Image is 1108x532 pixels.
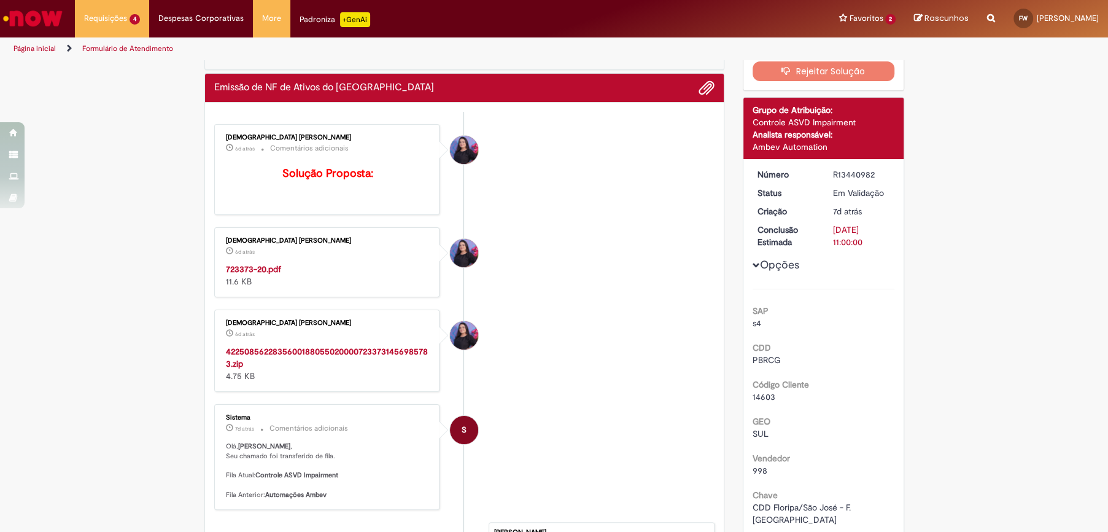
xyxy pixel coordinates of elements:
[753,490,778,501] b: Chave
[462,415,467,445] span: S
[833,224,890,248] div: [DATE] 11:00:00
[753,305,769,316] b: SAP
[226,345,430,382] div: 4.75 KB
[235,331,255,338] time: 22/08/2025 19:03:59
[9,37,729,60] ul: Trilhas de página
[748,168,824,181] dt: Número
[753,318,761,329] span: s4
[753,61,894,81] button: Rejeitar Solução
[914,13,969,25] a: Rascunhos
[226,264,281,275] a: 723373-20.pdf
[235,145,255,152] time: 22/08/2025 19:04:02
[255,471,338,480] b: Controle ASVD Impairment
[450,136,478,164] div: Thais Christini Bachiego
[340,12,370,27] p: +GenAi
[226,134,430,141] div: [DEMOGRAPHIC_DATA] [PERSON_NAME]
[753,342,771,353] b: CDD
[753,453,790,464] b: Vendedor
[226,442,430,499] p: Olá, , Seu chamado foi transferido de fila. Fila Atual: Fila Anterior:
[885,14,896,25] span: 2
[1,6,64,31] img: ServiceNow
[833,187,890,199] div: Em Validação
[226,346,428,369] a: 42250856228356001880550200007233731456985783.zip
[753,104,894,116] div: Grupo de Atribuição:
[748,224,824,248] dt: Conclusão Estimada
[450,321,478,350] div: Thais Christini Bachiego
[753,416,770,427] b: GEO
[84,12,127,25] span: Requisições
[14,44,56,53] a: Página inicial
[235,248,255,256] span: 6d atrás
[753,379,809,390] b: Código Cliente
[699,80,715,96] button: Adicionar anexos
[753,128,894,141] div: Analista responsável:
[262,12,281,25] span: More
[235,331,255,338] span: 6d atrás
[753,465,767,476] span: 998
[849,12,883,25] span: Favoritos
[226,319,430,327] div: [DEMOGRAPHIC_DATA] [PERSON_NAME]
[130,14,140,25] span: 4
[748,187,824,199] dt: Status
[235,425,254,432] time: 22/08/2025 17:00:25
[1037,13,1099,23] span: [PERSON_NAME]
[82,44,173,53] a: Formulário de Atendimento
[235,145,255,152] span: 6d atrás
[450,416,478,444] div: System
[282,166,373,181] b: Solução Proposta:
[753,354,780,366] span: PBRCG
[753,428,769,439] span: SUL
[450,239,478,267] div: Thais Christini Bachiego
[924,12,969,24] span: Rascunhos
[265,490,327,499] b: Automações Ambev
[833,168,890,181] div: R13440982
[226,263,430,288] div: 11.6 KB
[238,442,290,451] b: [PERSON_NAME]
[226,414,430,421] div: Sistema
[300,12,370,27] div: Padroniza
[833,205,890,217] div: 22/08/2025 17:00:20
[753,141,894,153] div: Ambev Automation
[753,391,775,402] span: 14603
[270,143,349,154] small: Comentários adicionais
[214,82,434,93] h2: Emissão de NF de Ativos do ASVD Histórico de tíquete
[235,248,255,256] time: 22/08/2025 19:04:00
[753,116,894,128] div: Controle ASVD Impairment
[235,425,254,432] span: 7d atrás
[833,206,862,217] span: 7d atrás
[833,206,862,217] time: 22/08/2025 17:00:20
[269,423,348,434] small: Comentários adicionais
[753,502,853,525] span: CDD Floripa/São José - F. [GEOGRAPHIC_DATA]
[158,12,244,25] span: Despesas Corporativas
[226,237,430,244] div: [DEMOGRAPHIC_DATA] [PERSON_NAME]
[1019,14,1028,22] span: FW
[748,205,824,217] dt: Criação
